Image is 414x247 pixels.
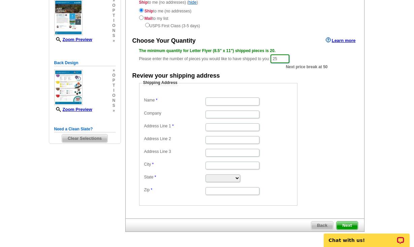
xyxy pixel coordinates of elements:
[112,108,115,113] span: »
[54,60,116,66] h5: Back Design
[144,162,205,167] label: City
[112,28,115,33] span: n
[54,107,92,112] a: Zoom Preview
[112,103,115,108] span: s
[112,83,115,88] span: t
[326,37,356,43] a: Learn more
[144,174,205,180] label: State
[112,68,115,73] span: »
[112,88,115,93] span: i
[112,93,115,98] span: o
[112,23,115,28] span: o
[144,97,205,103] label: Name
[145,16,152,21] strong: Mail
[54,37,92,42] a: Zoom Preview
[112,33,115,38] span: s
[54,70,83,105] img: small-thumb.jpg
[139,48,351,54] div: The minimum quantity for Letter Flyer (8.5" x 11") shipped pieces is 20.
[337,221,357,230] span: Next
[112,98,115,103] span: n
[112,73,115,78] span: o
[144,136,205,142] label: Address Line 2
[112,3,115,8] span: o
[319,226,414,247] iframe: LiveChat chat widget
[311,221,333,230] span: Back
[144,187,205,193] label: Zip
[144,123,205,129] label: Address Line 1
[139,7,351,29] div: to me (no addresses) to my list
[286,64,327,70] span: Next price break at 50
[144,111,205,116] label: Company
[145,9,153,13] strong: Ship
[311,221,333,230] a: Back
[54,126,116,132] h5: Need a Clean Slate?
[142,80,178,86] legend: Shipping Address
[139,22,351,29] div: USPS First Class (3-5 days)
[112,38,115,43] span: »
[62,134,107,142] span: Clear Selections
[144,149,205,155] label: Address Line 3
[112,18,115,23] span: i
[112,8,115,13] span: p
[112,78,115,83] span: p
[132,37,196,45] div: Choose Your Quantity
[139,48,351,64] div: Please enter the number of pieces you would like to have shipped to you:
[112,13,115,18] span: t
[132,72,220,80] div: Review your shipping address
